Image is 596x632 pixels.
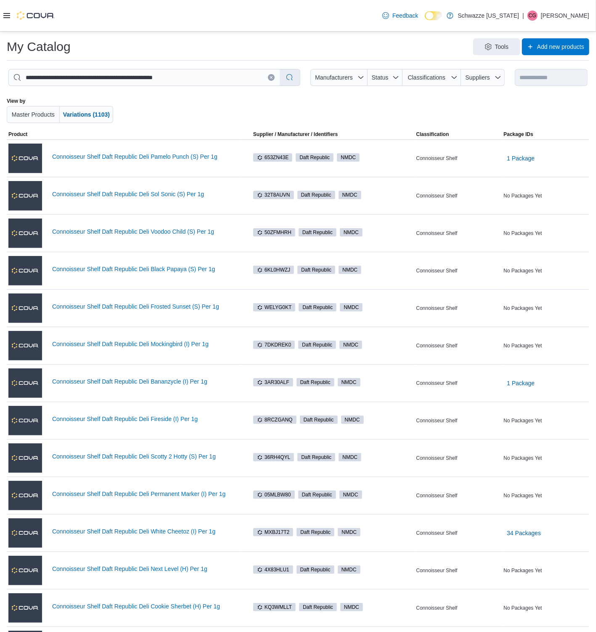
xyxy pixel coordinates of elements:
[52,528,238,535] a: Connoisseur Shelf Daft Republic Deli White Cheetoz (I) Per 1g
[392,11,418,20] span: Feedback
[52,228,238,235] a: Connoisseur Shelf Daft Republic Deli Voodoo Child (S) Per 1g
[8,443,42,473] img: Connoisseur Shelf Daft Republic Deli Scotty 2 Hotty (S) Per 1g
[257,191,290,199] span: 32T8AUVN
[342,191,358,199] span: NMDC
[507,379,535,387] span: 1 Package
[52,491,238,497] a: Connoisseur Shelf Daft Republic Deli Permanent Marker (I) Per 1g
[257,453,290,461] span: 36RH4QYL
[17,11,55,20] img: Cova
[503,525,544,541] button: 34 Packages
[300,528,331,536] span: Daft Republic
[343,491,358,499] span: NMDC
[343,341,358,349] span: NMDC
[297,453,335,461] span: Daft Republic
[344,603,359,611] span: NMDC
[342,379,357,386] span: NMDC
[257,266,290,274] span: 6KL0HWZJ
[52,303,238,310] a: Connoisseur Shelf Daft Republic Deli Frosted Sunset (S) Per 1g
[338,565,360,574] span: NMDC
[503,375,538,392] button: 1 Package
[301,266,331,274] span: Daft Republic
[8,131,27,138] span: Product
[302,491,332,499] span: Daft Republic
[415,565,502,576] div: Connoisseur Shelf
[52,453,238,460] a: Connoisseur Shelf Daft Republic Deli Scotty 2 Hotty (S) Per 1g
[297,378,334,387] span: Daft Republic
[302,304,333,311] span: Daft Republic
[302,229,333,236] span: Daft Republic
[461,69,505,86] button: Suppliers
[8,593,42,623] img: Connoisseur Shelf Daft Republic Deli Cookie Sherbet (H) Per 1g
[299,603,337,611] span: Daft Republic
[465,74,490,81] span: Suppliers
[415,453,502,463] div: Connoisseur Shelf
[340,228,363,237] span: NMDC
[8,331,42,360] img: Connoisseur Shelf Daft Republic Deli Mockingbird (I) Per 1g
[338,378,360,387] span: NMDC
[253,416,297,424] span: 8RCZGANQ
[302,341,332,349] span: Daft Republic
[341,154,356,161] span: NMDC
[52,153,238,160] a: Connoisseur Shelf Daft Republic Deli Pamelo Punch (S) Per 1g
[268,74,275,81] button: Clear input
[241,131,338,138] span: Supplier / Manufacturer / Identifiers
[458,11,519,21] p: Schwazze [US_STATE]
[415,603,502,613] div: Connoisseur Shelf
[52,341,238,347] a: Connoisseur Shelf Daft Republic Deli Mockingbird (I) Per 1g
[8,368,42,398] img: Connoisseur Shelf Daft Republic Deli Bananzycle (I) Per 1g
[338,528,360,536] span: NMDC
[8,556,42,585] img: Connoisseur Shelf Daft Republic Deli Next Level (H) Per 1g
[257,304,291,311] span: WELYG0KT
[310,69,368,86] button: Manufacturers
[297,565,334,574] span: Daft Republic
[296,153,334,162] span: Daft Republic
[257,528,289,536] span: MXBJ17T2
[502,228,589,238] div: No Packages Yet
[253,228,295,237] span: 50ZFMHRH
[52,378,238,385] a: Connoisseur Shelf Daft Republic Deli Bananzycle (I) Per 1g
[339,341,362,349] span: NMDC
[253,453,294,461] span: 36RH4QYL
[301,453,331,461] span: Daft Republic
[339,491,362,499] span: NMDC
[529,11,536,21] span: CG
[52,565,238,572] a: Connoisseur Shelf Daft Republic Deli Next Level (H) Per 1g
[297,528,334,536] span: Daft Republic
[52,266,238,272] a: Connoisseur Shelf Daft Republic Deli Black Papaya (S) Per 1g
[522,11,524,21] p: |
[495,43,509,51] span: Tools
[8,481,42,510] img: Connoisseur Shelf Daft Republic Deli Permanent Marker (I) Per 1g
[502,303,589,313] div: No Packages Yet
[8,256,42,285] img: Connoisseur Shelf Daft Republic Deli Black Papaya (S) Per 1g
[368,69,403,86] button: Status
[415,266,502,276] div: Connoisseur Shelf
[253,528,293,536] span: MXBJ17T2
[8,144,42,173] img: Connoisseur Shelf Daft Republic Deli Pamelo Punch (S) Per 1g
[253,603,296,611] span: KQ3WMLLT
[415,416,502,426] div: Connoisseur Shelf
[299,228,336,237] span: Daft Republic
[7,38,71,55] h1: My Catalog
[502,416,589,426] div: No Packages Yet
[415,491,502,501] div: Connoisseur Shelf
[257,229,291,236] span: 50ZFMHRH
[63,111,110,118] span: Variations (1103)
[502,453,589,463] div: No Packages Yet
[342,266,358,274] span: NMDC
[502,565,589,576] div: No Packages Yet
[257,154,289,161] span: 653ZN43E
[12,111,55,118] span: Master Products
[507,529,541,537] span: 34 Packages
[541,11,589,21] p: [PERSON_NAME]
[298,491,336,499] span: Daft Republic
[425,11,442,20] input: Dark Mode
[253,378,293,387] span: 3AR30ALF
[8,406,42,435] img: Connoisseur Shelf Daft Republic Deli Fireside (I) Per 1g
[507,154,535,163] span: 1 Package
[8,518,42,548] img: Connoisseur Shelf Daft Republic Deli White Cheetoz (I) Per 1g
[337,153,360,162] span: NMDC
[257,416,293,424] span: 8RCZGANQ
[340,303,363,312] span: NMDC
[297,266,335,274] span: Daft Republic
